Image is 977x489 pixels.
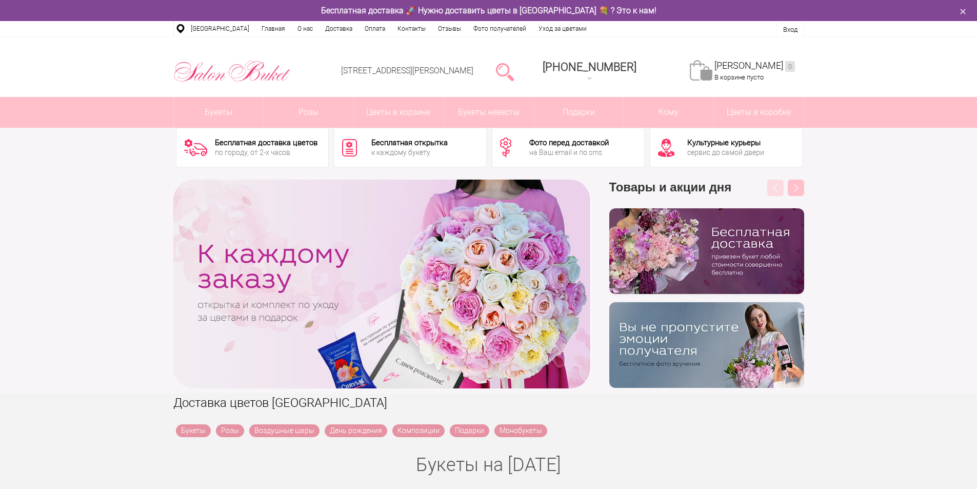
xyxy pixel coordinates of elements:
[215,149,317,156] div: по городу, от 2-х часов
[173,58,291,85] img: Цветы Нижний Новгород
[173,394,804,412] h1: Доставка цветов [GEOGRAPHIC_DATA]
[354,97,444,128] a: Цветы в корзине
[467,21,532,36] a: Фото получателей
[291,21,319,36] a: О нас
[341,66,473,75] a: [STREET_ADDRESS][PERSON_NAME]
[785,61,795,72] ins: 0
[624,97,713,128] span: Кому
[174,97,264,128] a: Букеты
[714,97,804,128] a: Цветы в коробке
[536,57,643,86] a: [PHONE_NUMBER]
[391,21,432,36] a: Контакты
[543,61,636,73] span: [PHONE_NUMBER]
[371,149,448,156] div: к каждому букету
[534,97,624,128] a: Подарки
[788,180,804,196] button: Next
[319,21,358,36] a: Доставка
[532,21,593,36] a: Уход за цветами
[325,424,387,437] a: День рождения
[416,454,561,476] a: Букеты на [DATE]
[166,5,812,16] div: Бесплатная доставка 🚀 Нужно доставить цветы в [GEOGRAPHIC_DATA] 💐 ? Это к нам!
[714,60,795,72] a: [PERSON_NAME]
[609,208,804,294] img: hpaj04joss48rwypv6hbykmvk1dj7zyr.png.webp
[432,21,467,36] a: Отзывы
[249,424,320,437] a: Воздушные шары
[687,139,764,147] div: Культурные курьеры
[185,21,255,36] a: [GEOGRAPHIC_DATA]
[371,139,448,147] div: Бесплатная открытка
[450,424,489,437] a: Подарки
[216,424,244,437] a: Розы
[609,302,804,388] img: v9wy31nijnvkfycrkduev4dhgt9psb7e.png.webp
[529,149,609,156] div: на Ваш email и по sms
[529,139,609,147] div: Фото перед доставкой
[264,97,353,128] a: Розы
[255,21,291,36] a: Главная
[494,424,547,437] a: Монобукеты
[358,21,391,36] a: Оплата
[609,180,804,208] h3: Товары и акции дня
[714,73,764,81] span: В корзине пусто
[444,97,533,128] a: Букеты невесты
[176,424,211,437] a: Букеты
[392,424,445,437] a: Композиции
[215,139,317,147] div: Бесплатная доставка цветов
[687,149,764,156] div: сервис до самой двери
[783,26,797,33] a: Вход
